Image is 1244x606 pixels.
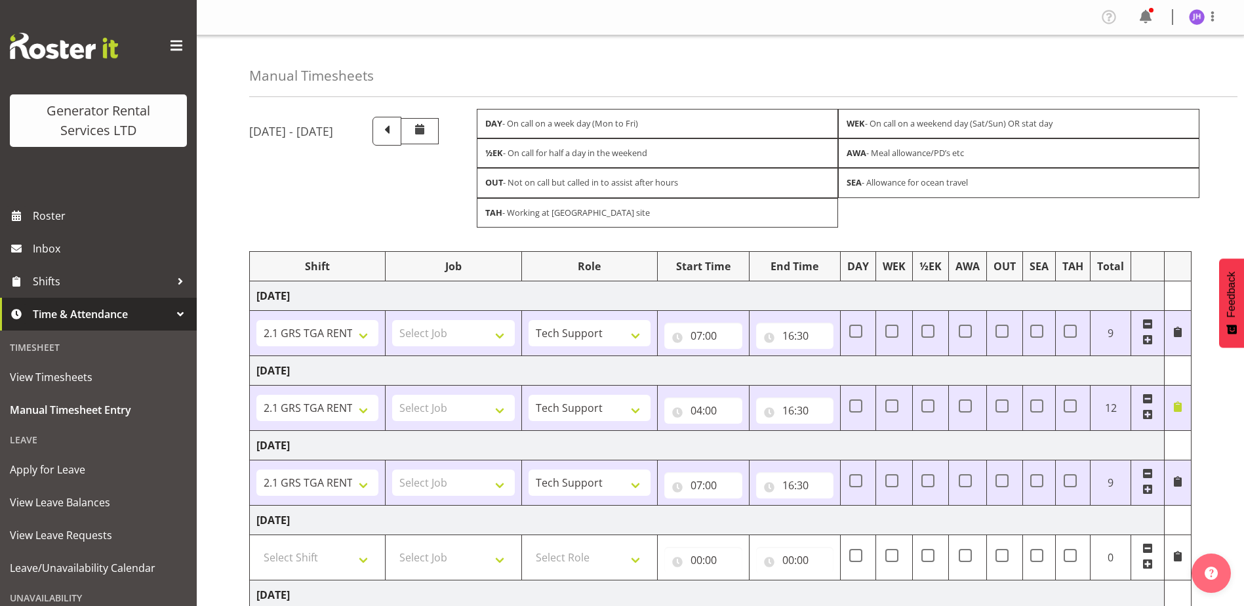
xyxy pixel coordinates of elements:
strong: ½EK [485,147,503,159]
td: [DATE] [250,430,1165,460]
strong: WEK [847,117,865,129]
a: Leave/Unavailability Calendar [3,552,193,584]
input: Click to select... [664,472,742,498]
h5: [DATE] - [DATE] [249,124,333,138]
div: Job [392,258,514,274]
div: WEK [883,258,906,274]
span: Manual Timesheet Entry [10,400,187,420]
div: - On call on a weekend day (Sat/Sun) OR stat day [838,109,1199,138]
a: Apply for Leave [3,453,193,486]
div: Leave [3,426,193,453]
button: Feedback - Show survey [1219,258,1244,348]
strong: OUT [485,176,503,188]
td: 0 [1091,535,1131,580]
div: Start Time [664,258,742,274]
div: - Not on call but called in to assist after hours [477,168,838,197]
div: Generator Rental Services LTD [23,101,174,140]
div: TAH [1062,258,1083,274]
span: View Leave Balances [10,493,187,512]
td: [DATE] [250,281,1165,310]
input: Click to select... [756,323,834,349]
span: Roster [33,206,190,226]
span: View Timesheets [10,367,187,387]
div: - On call for half a day in the weekend [477,138,838,168]
a: View Leave Balances [3,486,193,519]
img: help-xxl-2.png [1205,567,1218,580]
span: Apply for Leave [10,460,187,479]
div: - Working at [GEOGRAPHIC_DATA] site [477,198,838,228]
td: [DATE] [250,505,1165,535]
span: Shifts [33,272,171,291]
td: 9 [1091,310,1131,355]
h4: Manual Timesheets [249,68,374,83]
div: AWA [955,258,980,274]
span: Time & Attendance [33,304,171,324]
a: Manual Timesheet Entry [3,394,193,426]
span: Feedback [1226,272,1237,317]
a: View Leave Requests [3,519,193,552]
div: ½EK [919,258,942,274]
div: OUT [993,258,1016,274]
div: - On call on a week day (Mon to Fri) [477,109,838,138]
img: james-hilhorst5206.jpg [1189,9,1205,25]
td: [DATE] [250,355,1165,385]
div: DAY [847,258,869,274]
div: - Allowance for ocean travel [838,168,1199,197]
strong: SEA [847,176,862,188]
input: Click to select... [664,397,742,424]
strong: DAY [485,117,502,129]
input: Click to select... [756,397,834,424]
span: Leave/Unavailability Calendar [10,558,187,578]
div: SEA [1030,258,1049,274]
div: Total [1097,258,1124,274]
span: View Leave Requests [10,525,187,545]
input: Click to select... [756,472,834,498]
img: Rosterit website logo [10,33,118,59]
input: Click to select... [664,547,742,573]
div: Shift [256,258,378,274]
td: 9 [1091,460,1131,505]
div: - Meal allowance/PD’s etc [838,138,1199,168]
span: Inbox [33,239,190,258]
div: End Time [756,258,834,274]
input: Click to select... [756,547,834,573]
td: 12 [1091,385,1131,430]
input: Click to select... [664,323,742,349]
div: Timesheet [3,334,193,361]
div: Role [529,258,651,274]
strong: TAH [485,207,502,218]
strong: AWA [847,147,866,159]
a: View Timesheets [3,361,193,394]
